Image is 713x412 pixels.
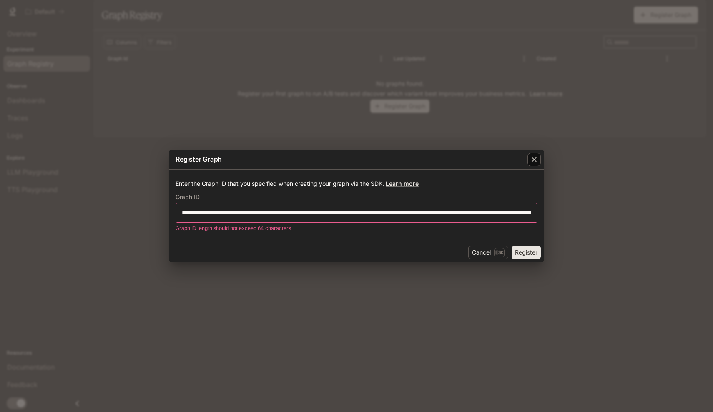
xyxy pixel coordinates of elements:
[468,246,508,259] button: CancelEsc
[512,246,541,259] button: Register
[176,180,537,188] p: Enter the Graph ID that you specified when creating your graph via the SDK.
[386,180,419,187] a: Learn more
[176,224,532,232] p: Graph ID length should not exceed 64 characters
[176,194,200,200] p: Graph ID
[176,154,222,164] p: Register Graph
[494,248,505,257] p: Esc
